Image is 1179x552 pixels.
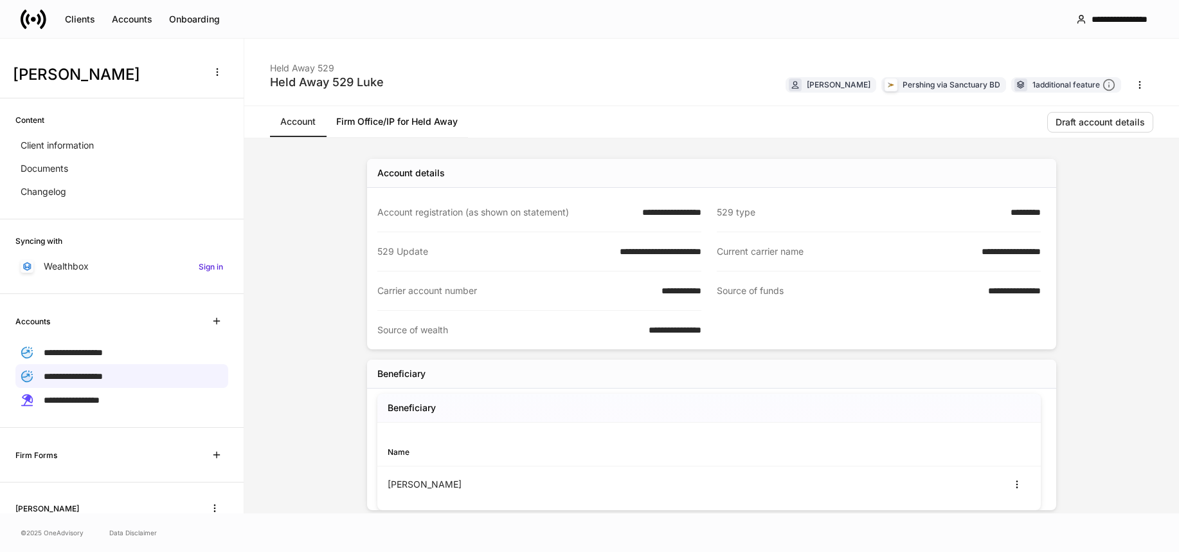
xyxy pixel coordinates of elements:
h5: Beneficiary [388,401,436,414]
div: Accounts [112,15,152,24]
h6: Syncing with [15,235,62,247]
div: Draft account details [1056,118,1145,127]
div: Account registration (as shown on statement) [377,206,634,219]
h3: [PERSON_NAME] [13,64,199,85]
div: Name [388,446,709,458]
button: Onboarding [161,9,228,30]
div: Held Away 529 [270,54,384,75]
div: [PERSON_NAME] [807,78,870,91]
span: © 2025 OneAdvisory [21,528,84,538]
p: Client information [21,139,94,152]
div: Beneficiary [377,367,426,380]
div: Held Away 529 Luke [270,75,384,90]
div: 1 additional feature [1032,78,1115,92]
p: Documents [21,162,68,175]
div: Onboarding [169,15,220,24]
a: Changelog [15,180,228,203]
a: Client information [15,134,228,157]
a: Data Disclaimer [109,528,157,538]
div: [PERSON_NAME] [388,478,709,491]
h6: Content [15,114,44,126]
div: 529 type [717,206,1003,219]
p: Changelog [21,185,66,198]
div: Source of wealth [377,324,641,336]
h6: [PERSON_NAME] [15,502,79,515]
a: Account [270,106,326,137]
h6: Sign in [199,261,223,273]
h6: Accounts [15,315,50,327]
div: Source of funds [717,284,980,298]
a: Firm Office/IP for Held Away [326,106,468,137]
a: Documents [15,157,228,180]
button: Clients [57,9,104,30]
div: Pershing via Sanctuary BD [903,78,1000,91]
div: 529 Update [377,245,612,258]
h6: Firm Forms [15,449,57,461]
a: WealthboxSign in [15,255,228,278]
button: Accounts [104,9,161,30]
div: Account details [377,167,445,179]
div: Carrier account number [377,284,654,297]
button: Draft account details [1047,112,1153,133]
div: Clients [65,15,95,24]
div: Current carrier name [717,245,974,258]
p: Wealthbox [44,260,89,273]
